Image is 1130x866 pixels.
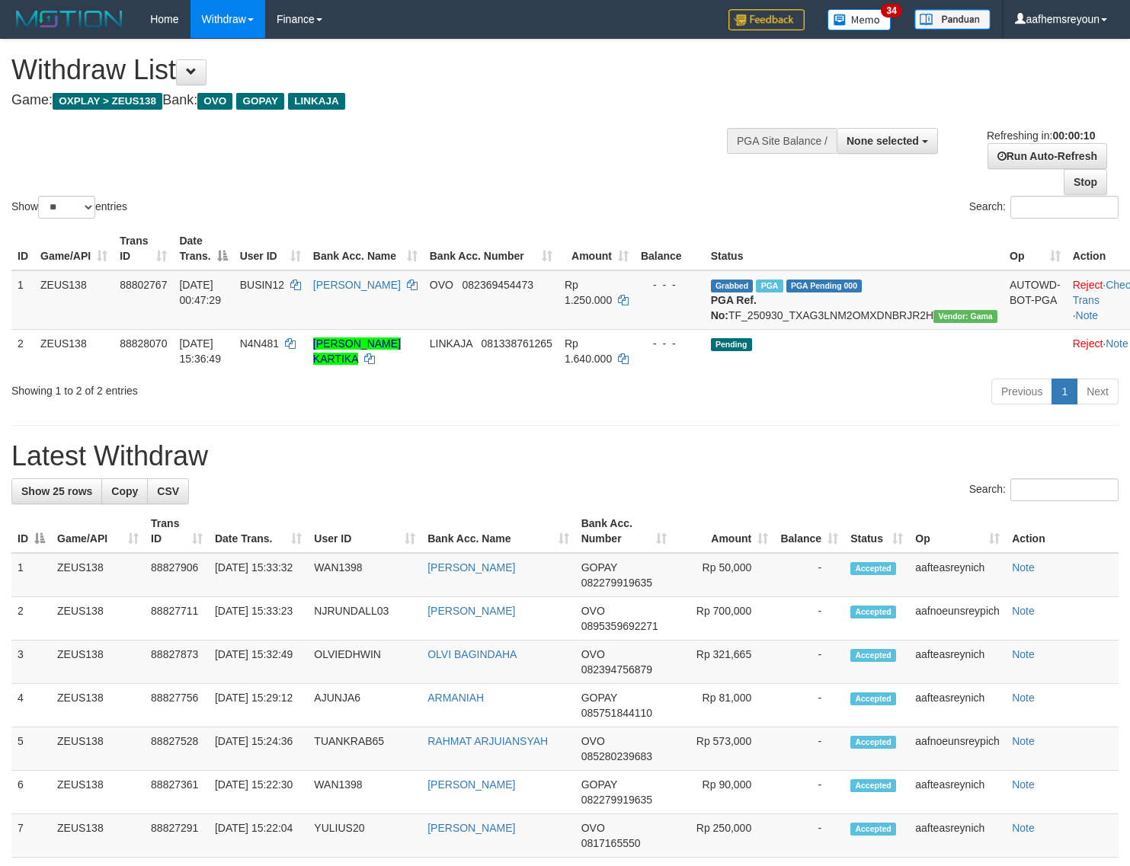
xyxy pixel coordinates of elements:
button: None selected [837,128,938,154]
span: OVO [581,735,605,747]
a: OLVI BAGINDAHA [427,648,517,660]
span: PGA Pending [786,280,863,292]
a: [PERSON_NAME] [427,561,515,574]
span: Show 25 rows [21,485,92,497]
input: Search: [1010,478,1119,501]
span: OVO [581,648,605,660]
span: Pending [711,338,752,351]
td: ZEUS138 [34,329,114,372]
a: Stop [1064,169,1107,195]
td: TUANKRAB65 [308,727,421,771]
td: ZEUS138 [51,641,145,684]
th: ID: activate to sort column descending [11,510,51,553]
span: CSV [157,485,179,497]
strong: 00:00:10 [1052,129,1095,142]
td: [DATE] 15:22:30 [209,771,308,814]
label: Search: [969,478,1119,501]
span: GOPAY [581,561,617,574]
td: 2 [11,329,34,372]
a: Note [1012,561,1035,574]
td: 3 [11,641,51,684]
td: 88827291 [145,814,209,858]
td: Rp 90,000 [673,771,774,814]
th: Date Trans.: activate to sort column ascending [209,510,308,553]
th: Bank Acc. Name: activate to sort column ascending [421,510,575,553]
td: 1 [11,553,51,597]
span: Copy 082394756879 to clipboard [581,663,652,676]
td: Rp 81,000 [673,684,774,727]
td: 1 [11,270,34,330]
a: [PERSON_NAME] [427,822,515,834]
td: WAN1398 [308,771,421,814]
td: [DATE] 15:22:04 [209,814,308,858]
th: Trans ID: activate to sort column ascending [114,227,173,270]
th: Bank Acc. Number: activate to sort column ascending [575,510,674,553]
td: - [774,553,844,597]
select: Showentries [38,196,95,219]
span: Copy 085751844110 to clipboard [581,707,652,719]
th: Status: activate to sort column ascending [844,510,909,553]
label: Show entries [11,196,127,219]
td: - [774,771,844,814]
span: Copy 0817165550 to clipboard [581,837,641,849]
a: Next [1077,379,1119,404]
span: Accepted [850,823,896,836]
th: Action [1006,510,1119,553]
span: 88828070 [120,337,167,350]
td: 5 [11,727,51,771]
th: Date Trans.: activate to sort column descending [173,227,233,270]
a: Note [1012,735,1035,747]
img: MOTION_logo.png [11,8,127,30]
td: 88827906 [145,553,209,597]
td: NJRUNDALL03 [308,597,421,641]
th: Trans ID: activate to sort column ascending [145,510,209,553]
a: Reject [1073,279,1103,291]
span: N4N481 [240,337,279,350]
span: Marked by aafsreyleap [756,280,783,292]
td: aafnoeunsreypich [909,727,1006,771]
td: 88827711 [145,597,209,641]
a: Note [1012,778,1035,791]
a: Reject [1073,337,1103,350]
td: 2 [11,597,51,641]
span: OVO [197,93,232,110]
th: Bank Acc. Name: activate to sort column ascending [307,227,424,270]
a: [PERSON_NAME] KARTIKA [313,337,401,365]
span: Copy 082369454473 to clipboard [463,279,533,291]
span: Accepted [850,606,896,618]
a: [PERSON_NAME] [313,279,401,291]
span: Vendor URL: https://trx31.1velocity.biz [933,310,997,323]
td: TF_250930_TXAG3LNM2OMXDNBRJR2H [705,270,1004,330]
span: [DATE] 00:47:29 [179,279,221,306]
th: Amount: activate to sort column ascending [673,510,774,553]
span: Rp 1.250.000 [565,279,612,306]
td: [DATE] 15:33:32 [209,553,308,597]
a: Run Auto-Refresh [988,143,1107,169]
th: Balance: activate to sort column ascending [774,510,844,553]
th: Game/API: activate to sort column ascending [51,510,145,553]
span: BUSIN12 [240,279,284,291]
td: 88827756 [145,684,209,727]
td: 88827361 [145,771,209,814]
th: Op: activate to sort column ascending [909,510,1006,553]
td: Rp 250,000 [673,814,774,858]
th: Status [705,227,1004,270]
td: [DATE] 15:29:12 [209,684,308,727]
span: LINKAJA [430,337,472,350]
td: 7 [11,814,51,858]
td: ZEUS138 [34,270,114,330]
span: 88802767 [120,279,167,291]
span: None selected [847,135,919,147]
td: - [774,684,844,727]
td: YULIUS20 [308,814,421,858]
a: CSV [147,478,189,504]
a: 1 [1052,379,1077,404]
span: Accepted [850,562,896,575]
td: Rp 321,665 [673,641,774,684]
img: Button%20Memo.svg [827,9,892,30]
th: Game/API: activate to sort column ascending [34,227,114,270]
a: Previous [991,379,1052,404]
img: panduan.png [914,9,991,30]
td: Rp 573,000 [673,727,774,771]
span: Copy [111,485,138,497]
